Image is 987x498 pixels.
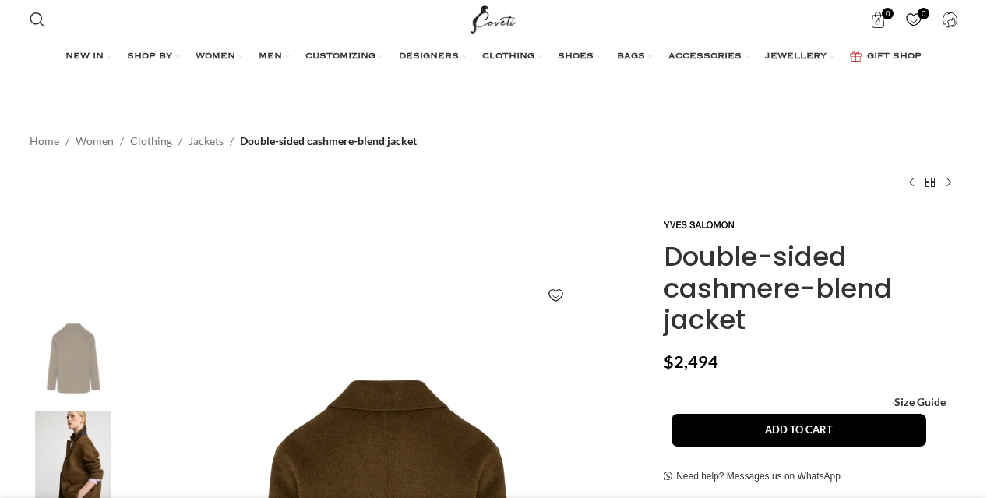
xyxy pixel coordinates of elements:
[668,41,749,72] a: ACCESSORIES
[765,41,834,72] a: JEWELLERY
[482,51,534,63] span: CLOTHING
[76,132,114,150] a: Women
[558,51,594,63] span: SHOES
[850,51,862,62] img: GiftBag
[259,51,282,63] span: MEN
[30,132,59,150] a: Home
[482,41,542,72] a: CLOTHING
[902,173,921,192] a: Previous product
[65,51,104,63] span: NEW IN
[882,8,894,19] span: 0
[399,41,467,72] a: DESIGNERS
[196,51,235,63] span: WOMEN
[867,51,922,63] span: GIFT SHOP
[765,51,827,63] span: JEWELLERY
[668,51,742,63] span: ACCESSORIES
[850,41,922,72] a: GIFT SHOP
[196,41,243,72] a: WOMEN
[664,351,674,372] span: $
[939,173,958,192] a: Next product
[30,132,417,150] nav: Breadcrumb
[26,313,121,404] img: Double-sided cashmere-blend jacket
[305,41,383,72] a: CUSTOMIZING
[617,51,645,63] span: BAGS
[558,41,601,72] a: SHOES
[617,41,653,72] a: BAGS
[862,4,894,35] a: 0
[898,4,930,35] a: 0
[65,41,111,72] a: NEW IN
[664,351,718,372] bdi: 2,494
[240,132,417,150] span: Double-sided cashmere-blend jacket
[127,41,180,72] a: SHOP BY
[130,132,172,150] a: Clothing
[664,471,841,483] a: Need help? Messages us on WhatsApp
[189,132,224,150] a: Jackets
[467,12,520,25] a: Site logo
[127,51,172,63] span: SHOP BY
[305,51,375,63] span: CUSTOMIZING
[259,41,290,72] a: MEN
[399,51,459,63] span: DESIGNERS
[664,221,734,228] img: Yves Salomon
[664,241,957,336] h1: Double-sided cashmere-blend jacket
[672,414,926,447] button: Add to cart
[898,4,930,35] div: My Wishlist
[22,4,53,35] a: Search
[22,41,966,72] div: Main navigation
[918,8,929,19] span: 0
